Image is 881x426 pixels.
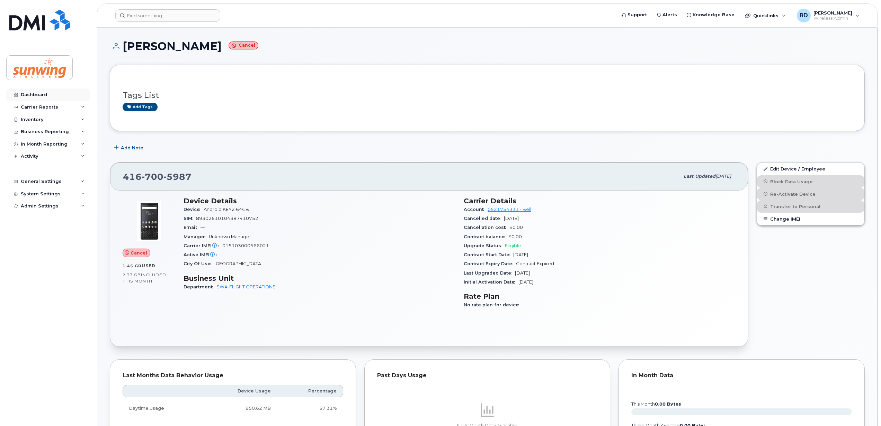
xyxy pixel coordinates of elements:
span: [DATE] [515,270,530,276]
span: SIM [184,216,196,221]
button: Add Note [110,141,149,154]
span: City Of Use [184,261,214,266]
span: Department [184,284,216,289]
span: — [220,252,225,257]
span: [DATE] [504,216,519,221]
span: Add Note [121,145,143,151]
div: In Month Data [631,372,852,379]
button: Transfer to Personal [757,200,864,213]
span: included this month [123,272,166,284]
span: $0.00 [509,225,523,230]
span: Account [464,207,488,212]
span: 2.33 GB [123,272,141,277]
span: [DATE] [513,252,528,257]
span: $0.00 [508,234,522,239]
span: — [201,225,205,230]
span: Active IMEI [184,252,220,257]
th: Device Usage [204,385,277,397]
span: used [142,263,155,268]
span: Upgrade Status [464,243,505,248]
span: No rate plan for device [464,302,523,307]
span: 1.45 GB [123,263,142,268]
span: 5987 [163,172,192,182]
th: Percentage [277,385,343,397]
h3: Tags List [123,91,852,100]
span: 89302610104387410752 [196,216,258,221]
span: 416 [123,172,192,182]
span: Cancelled date [464,216,504,221]
tspan: 0.00 Bytes [655,401,681,407]
span: 015103000566021 [222,243,269,248]
div: Last Months Data Behavior Usage [123,372,343,379]
td: 57.31% [277,397,343,420]
div: Past Days Usage [377,372,598,379]
span: Unknown Manager [209,234,251,239]
span: Contract balance [464,234,508,239]
span: [DATE] [715,174,731,179]
span: Device [184,207,204,212]
span: Last updated [684,174,715,179]
span: Initial Activation Date [464,279,518,285]
span: Contract Expiry Date [464,261,516,266]
h3: Business Unit [184,274,455,283]
span: Eligible [505,243,521,248]
a: Edit Device / Employee [757,163,864,175]
a: SWA-FLIGHT OPERATIONS [216,284,276,289]
a: 0521754331 - Bell [488,207,531,212]
td: 850.62 MB [204,397,277,420]
span: Email [184,225,201,230]
span: Manager [184,234,209,239]
span: Re-Activate Device [770,191,816,196]
h1: [PERSON_NAME] [110,40,865,52]
button: Change IMEI [757,213,864,225]
h3: Device Details [184,197,455,205]
button: Re-Activate Device [757,188,864,200]
text: this month [631,401,681,407]
h3: Rate Plan [464,292,736,300]
span: Last Upgraded Date [464,270,515,276]
span: Contract Start Date [464,252,513,257]
button: Block Data Usage [757,175,864,188]
td: Daytime Usage [123,397,204,420]
span: [DATE] [518,279,533,285]
img: image20231002-3703462-y62mps.jpeg [128,200,170,242]
span: Cancellation cost [464,225,509,230]
span: [GEOGRAPHIC_DATA] [214,261,262,266]
span: Cancel [131,250,147,256]
small: Cancel [229,41,258,49]
a: Add tags [123,103,158,111]
span: Carrier IMEI [184,243,222,248]
span: Contract Expired [516,261,554,266]
span: 700 [142,172,163,182]
h3: Carrier Details [464,197,736,205]
span: Android KEY2 64GB [204,207,249,212]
